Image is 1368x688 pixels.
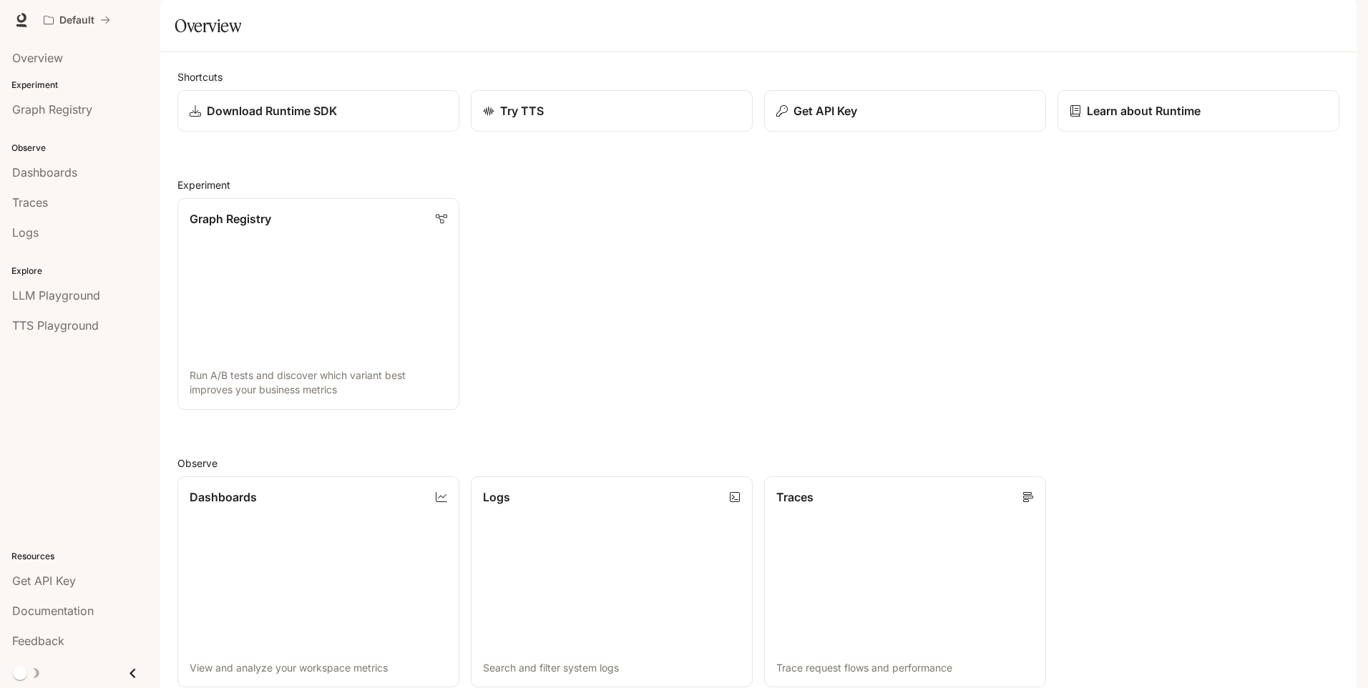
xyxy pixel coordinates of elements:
[175,11,241,40] h1: Overview
[177,456,1339,471] h2: Observe
[793,102,857,119] p: Get API Key
[764,90,1046,132] button: Get API Key
[471,90,753,132] a: Try TTS
[59,14,94,26] p: Default
[190,488,257,506] p: Dashboards
[177,90,459,132] a: Download Runtime SDK
[764,476,1046,688] a: TracesTrace request flows and performance
[500,102,544,119] p: Try TTS
[177,198,459,410] a: Graph RegistryRun A/B tests and discover which variant best improves your business metrics
[776,661,1034,675] p: Trace request flows and performance
[1057,90,1339,132] a: Learn about Runtime
[190,210,271,227] p: Graph Registry
[483,488,510,506] p: Logs
[471,476,753,688] a: LogsSearch and filter system logs
[207,102,337,119] p: Download Runtime SDK
[177,177,1339,192] h2: Experiment
[37,6,117,34] button: All workspaces
[776,488,814,506] p: Traces
[483,661,741,675] p: Search and filter system logs
[190,368,447,397] p: Run A/B tests and discover which variant best improves your business metrics
[177,476,459,688] a: DashboardsView and analyze your workspace metrics
[177,69,1339,84] h2: Shortcuts
[1087,102,1201,119] p: Learn about Runtime
[190,661,447,675] p: View and analyze your workspace metrics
